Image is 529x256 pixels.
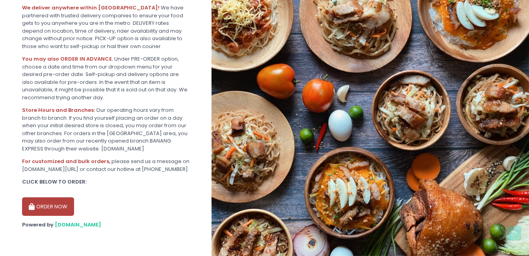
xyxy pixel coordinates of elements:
a: [DOMAIN_NAME] [55,221,101,228]
div: Powered by [22,221,189,229]
b: Store Hours and Branches: [22,106,95,114]
div: please send us a message on [DOMAIN_NAME][URL] or contact our hotline at [PHONE_NUMBER]. [22,158,189,173]
div: Under PRE-ORDER option, choose a date and time from our dropdown menu for your desired pre-order ... [22,55,189,101]
b: You may also ORDER IN ADVANCE. [22,55,113,63]
div: Our operating hours vary from branch to branch. If you find yourself placing an order on a day wh... [22,106,189,152]
button: ORDER NOW [22,197,74,216]
b: We deliver anywhere within [GEOGRAPHIC_DATA]! [22,4,160,11]
b: For customized and bulk orders, [22,158,110,165]
div: We have partnered with trusted delivery companies to ensure your food gets to you anywhere you ar... [22,4,189,50]
div: CLICK BELOW TO ORDER: [22,178,189,186]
